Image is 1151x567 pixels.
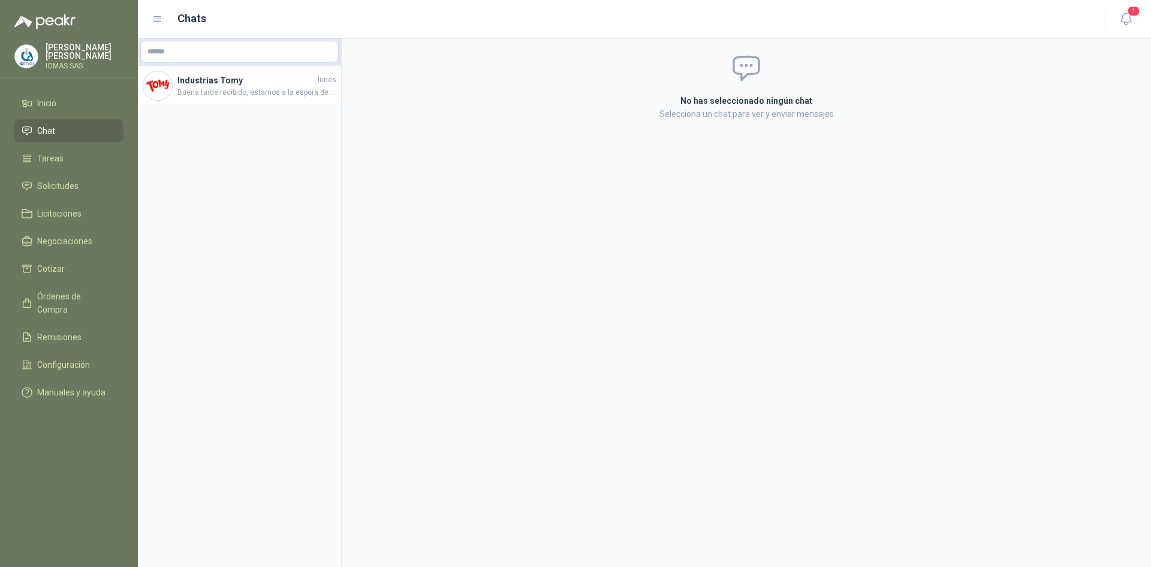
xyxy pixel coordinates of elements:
p: Selecciona un chat para ver y enviar mensajes [537,107,956,121]
p: [PERSON_NAME] [PERSON_NAME] [46,43,123,60]
span: Inicio [37,97,56,110]
a: Chat [14,119,123,142]
span: Buena tarde recibido, estamos a la espera de poder gestionar cartera y enviar material [177,87,336,98]
span: Chat [37,124,55,137]
a: Tareas [14,147,123,170]
button: 1 [1115,8,1137,30]
span: Negociaciones [37,235,92,248]
h4: Industrias Tomy [177,74,315,87]
a: Manuales y ayuda [14,381,123,404]
span: Licitaciones [37,207,82,220]
span: lunes [318,74,336,86]
a: Cotizar [14,257,123,280]
span: Remisiones [37,331,82,344]
span: Configuración [37,358,90,371]
span: Manuales y ayuda [37,386,106,399]
span: Órdenes de Compra [37,290,112,316]
p: IOMAS SAS [46,62,123,70]
a: Órdenes de Compra [14,285,123,321]
span: Cotizar [37,262,65,275]
img: Company Logo [15,45,38,68]
a: Configuración [14,353,123,376]
img: Company Logo [143,71,172,100]
span: Solicitudes [37,179,79,193]
a: Solicitudes [14,175,123,197]
span: 1 [1127,5,1140,17]
a: Inicio [14,92,123,115]
span: Tareas [37,152,64,165]
a: Remisiones [14,326,123,349]
a: Company LogoIndustrias TomylunesBuena tarde recibido, estamos a la espera de poder gestionar cart... [138,66,341,106]
h1: Chats [177,10,206,27]
h2: No has seleccionado ningún chat [537,94,956,107]
a: Licitaciones [14,202,123,225]
a: Negociaciones [14,230,123,253]
img: Logo peakr [14,14,76,29]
